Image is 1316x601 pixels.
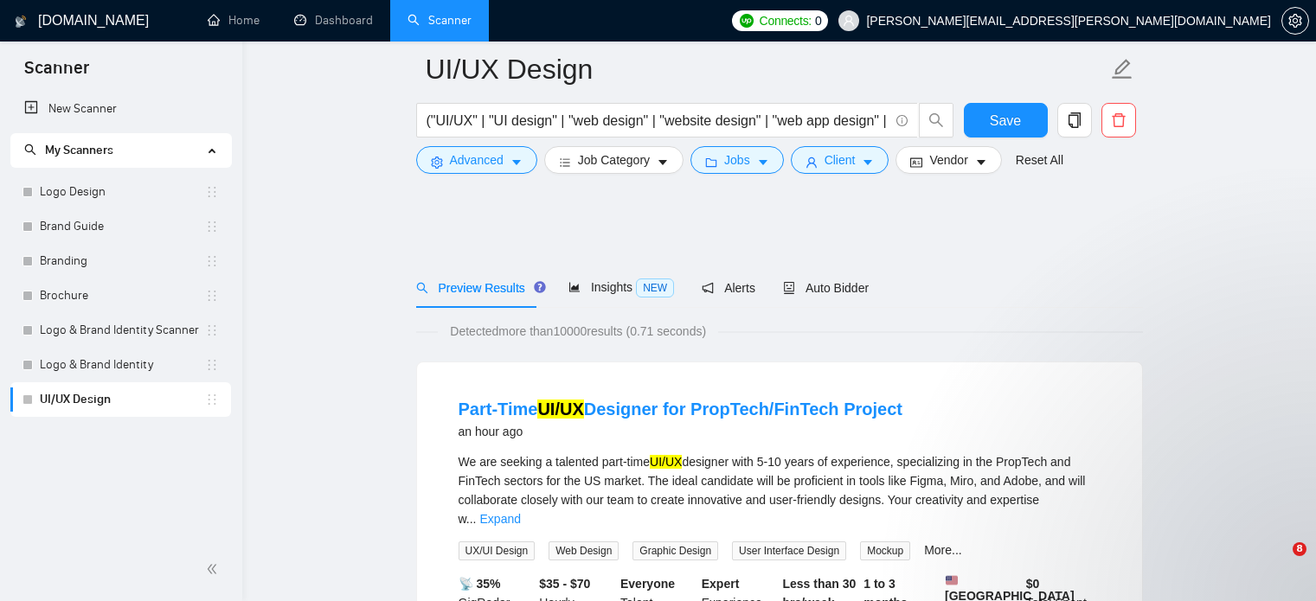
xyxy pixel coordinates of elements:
[24,144,36,156] span: search
[636,278,674,297] span: NEW
[208,13,260,28] a: homeHome
[919,103,953,137] button: search
[416,282,428,294] span: search
[537,400,583,419] mark: UI/UX
[896,115,908,126] span: info-circle
[40,209,205,244] a: Brand Guide
[10,175,231,209] li: Logo Design
[568,281,581,293] span: area-chart
[783,281,869,295] span: Auto Bidder
[427,110,889,131] input: Search Freelance Jobs...
[510,156,523,169] span: caret-down
[1282,14,1308,28] span: setting
[860,541,910,560] span: Mockup
[24,143,113,157] span: My Scanners
[10,92,231,126] li: New Scanner
[416,281,541,295] span: Preview Results
[690,146,784,174] button: folderJobscaret-down
[450,150,504,169] span: Advanced
[466,512,477,526] span: ...
[990,110,1021,131] span: Save
[459,452,1101,528] div: We are seeking a talented part-time designer with 5-10 years of experience, specializing in the P...
[1016,150,1063,169] a: Reset All
[40,382,205,417] a: UI/UX Design
[896,146,1001,174] button: idcardVendorcaret-down
[1293,542,1306,556] span: 8
[205,393,219,406] span: holder
[408,13,472,28] a: searchScanner
[431,156,443,169] span: setting
[10,313,231,348] li: Logo & Brand Identity Scanner
[1281,7,1309,35] button: setting
[480,512,521,526] a: Expand
[702,577,740,591] b: Expert
[24,92,217,126] a: New Scanner
[806,156,818,169] span: user
[559,156,571,169] span: bars
[929,150,967,169] span: Vendor
[205,254,219,268] span: holder
[783,282,795,294] span: robot
[1101,103,1136,137] button: delete
[760,11,812,30] span: Connects:
[910,156,922,169] span: idcard
[1057,103,1092,137] button: copy
[416,146,537,174] button: settingAdvancedcaret-down
[1102,112,1135,128] span: delete
[924,543,962,557] a: More...
[702,281,755,295] span: Alerts
[40,244,205,278] a: Branding
[426,48,1107,91] input: Scanner name...
[10,348,231,382] li: Logo & Brand Identity
[459,577,501,591] b: 📡 35%
[724,150,750,169] span: Jobs
[1026,577,1040,591] b: $ 0
[45,143,113,157] span: My Scanners
[10,278,231,313] li: Brochure
[10,209,231,244] li: Brand Guide
[791,146,889,174] button: userClientcaret-down
[702,282,714,294] span: notification
[544,146,684,174] button: barsJob Categorycaret-down
[568,280,674,294] span: Insights
[206,560,223,578] span: double-left
[438,322,718,341] span: Detected more than 10000 results (0.71 seconds)
[1058,112,1091,128] span: copy
[964,103,1048,137] button: Save
[705,156,717,169] span: folder
[862,156,874,169] span: caret-down
[1111,58,1133,80] span: edit
[10,382,231,417] li: UI/UX Design
[40,278,205,313] a: Brochure
[10,55,103,92] span: Scanner
[843,15,855,27] span: user
[946,574,958,586] img: 🇺🇸
[920,112,953,128] span: search
[825,150,856,169] span: Client
[532,279,548,295] div: Tooltip anchor
[620,577,675,591] b: Everyone
[40,175,205,209] a: Logo Design
[40,313,205,348] a: Logo & Brand Identity Scanner
[578,150,650,169] span: Job Category
[205,220,219,233] span: holder
[732,541,846,560] span: User Interface Design
[975,156,987,169] span: caret-down
[740,14,754,28] img: upwork-logo.png
[205,323,219,337] span: holder
[205,185,219,199] span: holder
[205,289,219,303] span: holder
[539,577,590,591] b: $35 - $70
[549,541,619,560] span: Web Design
[205,358,219,372] span: holder
[294,13,373,28] a: dashboardDashboard
[1257,542,1299,584] iframe: Intercom live chat
[657,156,669,169] span: caret-down
[815,11,822,30] span: 0
[650,455,682,469] mark: UI/UX
[632,541,718,560] span: Graphic Design
[459,421,902,442] div: an hour ago
[10,244,231,278] li: Branding
[757,156,769,169] span: caret-down
[459,400,902,419] a: Part-TimeUI/UXDesigner for PropTech/FinTech Project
